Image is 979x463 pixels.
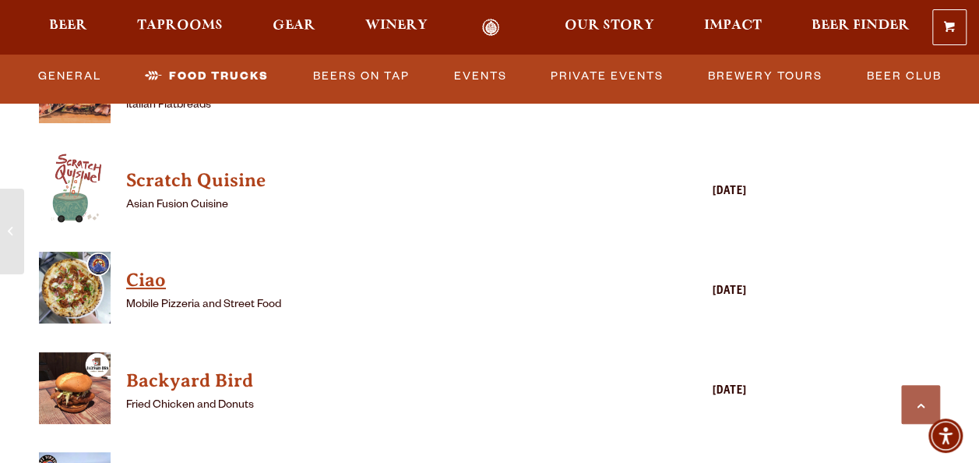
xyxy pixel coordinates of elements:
a: Events [448,58,513,94]
h4: Scratch Quisine [126,168,615,193]
a: View Scratch Quisine details (opens in a new window) [126,165,615,196]
img: thumbnail food truck [39,352,111,424]
p: Asian Fusion Cuisine [126,196,615,215]
div: [DATE] [622,183,747,202]
h4: Ciao [126,268,615,293]
span: Taprooms [137,19,223,32]
div: [DATE] [622,383,747,401]
span: Winery [365,19,428,32]
a: Brewery Tours [702,58,829,94]
a: Our Story [555,19,664,37]
a: Private Events [544,58,670,94]
p: Italian Flatbreads [126,97,615,115]
a: View Backyard Bird details (opens in a new window) [39,352,111,433]
a: View Backyard Bird details (opens in a new window) [126,366,615,397]
a: Beers on Tap [307,58,416,94]
a: View Ciao details (opens in a new window) [126,265,615,296]
img: thumbnail food truck [39,252,111,323]
a: View Ciao details (opens in a new window) [39,252,111,332]
a: Beer Club [860,58,947,94]
p: Mobile Pizzeria and Street Food [126,296,615,315]
a: Impact [694,19,772,37]
a: Winery [355,19,438,37]
span: Our Story [565,19,654,32]
span: Beer Finder [812,19,910,32]
a: Gear [262,19,326,37]
span: Beer [49,19,87,32]
div: [DATE] [622,283,747,302]
a: Odell Home [462,19,520,37]
div: Accessibility Menu [928,419,963,453]
a: Food Trucks [139,58,275,94]
a: General [32,58,107,94]
p: Fried Chicken and Donuts [126,397,615,415]
img: thumbnail food truck [39,152,111,224]
a: Taprooms [127,19,233,37]
span: Impact [704,19,762,32]
a: Beer [39,19,97,37]
a: Scroll to top [901,385,940,424]
span: Gear [273,19,315,32]
h4: Backyard Bird [126,369,615,394]
a: Beer Finder [801,19,920,37]
a: View Scratch Quisine details (opens in a new window) [39,152,111,232]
